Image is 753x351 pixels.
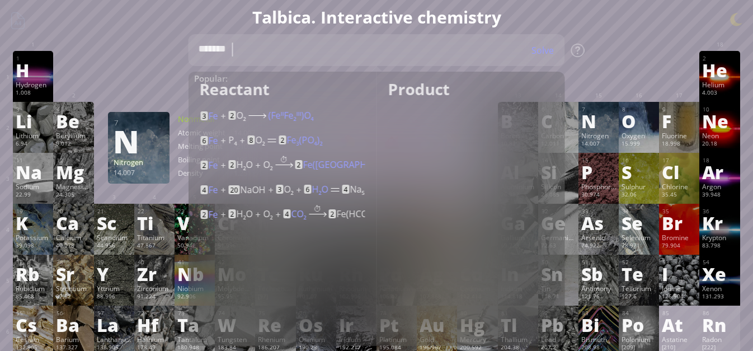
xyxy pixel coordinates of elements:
span: O [284,183,294,195]
div: Argon [702,182,737,191]
div: + + [201,130,365,147]
div: 39.098 [16,242,50,251]
div: Sr [56,265,91,283]
div: 23 [178,208,212,215]
div: Br [662,214,696,232]
div: Ta [177,316,212,334]
div: 20.18 [702,140,737,149]
div: 15 [582,157,616,164]
div: 15.999 [622,140,656,149]
div: 7 [582,106,616,113]
div: Neon [702,131,737,140]
div: P [581,163,616,181]
div: 22 [138,208,172,215]
div: Ar [702,163,737,181]
div: 35 [662,208,696,215]
span: NaOH [241,184,266,196]
span: CO [291,208,307,220]
div: He [702,61,737,79]
div: 54 [703,259,737,266]
div: H [16,61,50,79]
div: 91.224 [137,293,172,302]
h1: Talbica. Interactive chemistry [6,6,747,29]
div: 1 [16,55,50,62]
div: 39 [97,259,131,266]
mark: 4 [342,185,350,194]
mark: 2 [329,209,336,218]
div: 79.904 [662,242,696,251]
div: Na [16,163,50,181]
div: Bismuth [581,335,616,344]
div: 84 [622,310,656,317]
mark: 4 [201,185,208,194]
div: Titanium [137,233,172,242]
div: 88.906 [97,293,131,302]
div: Beryllium [56,131,91,140]
div: 18 [703,157,737,164]
div: Boiling point [178,155,234,165]
div: 7 [114,118,164,128]
div: Ba [56,316,91,334]
span: Fe(HCO ) [337,208,376,220]
div: 52 [622,259,656,266]
div: ⏱ [270,154,298,165]
div: 40.078 [56,242,91,251]
div: 18.998 [662,140,696,149]
div: 39.948 [702,191,737,200]
div: 20 [57,208,91,215]
div: Nitrogen [581,131,616,140]
div: Kr [702,214,737,232]
div: 40 [138,259,172,266]
div: 3 [16,106,50,113]
div: N [113,132,163,150]
div: 22.99 [16,191,50,200]
sub: 2 [243,214,246,221]
sub: 2 [294,116,297,123]
div: Rubidium [16,284,50,293]
sub: 4 [314,141,317,147]
div: Oxygen [622,131,656,140]
div: Product [376,80,549,99]
div: 14.007 [114,168,164,177]
div: Sc [97,214,131,232]
div: Density [178,168,234,178]
div: 36 [703,208,737,215]
div: Te [622,265,656,283]
div: S [622,163,656,181]
div: + + + [201,204,365,221]
div: N [581,112,616,130]
mark: 3 [201,111,208,120]
sub: 2 [320,141,323,147]
div: Sb [581,265,616,283]
span: (FeᑊᑊFe ᑊᑊᑊ)O [269,109,314,121]
div: Tellurium [622,284,656,293]
span: H O [237,208,253,220]
div: Reactant [189,80,361,99]
div: At [662,316,696,334]
mark: 2 [229,209,236,218]
div: 1.008 [16,89,50,98]
div: Cesium [16,335,50,344]
mark: 4 [284,209,291,218]
div: Antimony [581,284,616,293]
sub: 2 [319,190,322,196]
div: ⏱ [304,203,332,214]
div: Hafnium [137,335,172,344]
sub: 2 [291,190,294,196]
div: 37 [16,259,50,266]
div: Vanadium [177,233,212,242]
div: 51 [582,259,616,266]
div: Solve [509,44,565,57]
span: O [263,158,273,171]
div: 6.94 [16,140,50,149]
div: Cs [16,316,50,334]
div: Xenon [702,284,737,293]
div: Astatine [662,335,696,344]
div: Li [16,112,50,130]
div: Ne [702,112,737,130]
div: 127.6 [622,293,656,302]
div: Zr [137,265,172,283]
div: 38 [57,259,91,266]
div: 16 [622,157,656,164]
div: 33 [582,208,616,215]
